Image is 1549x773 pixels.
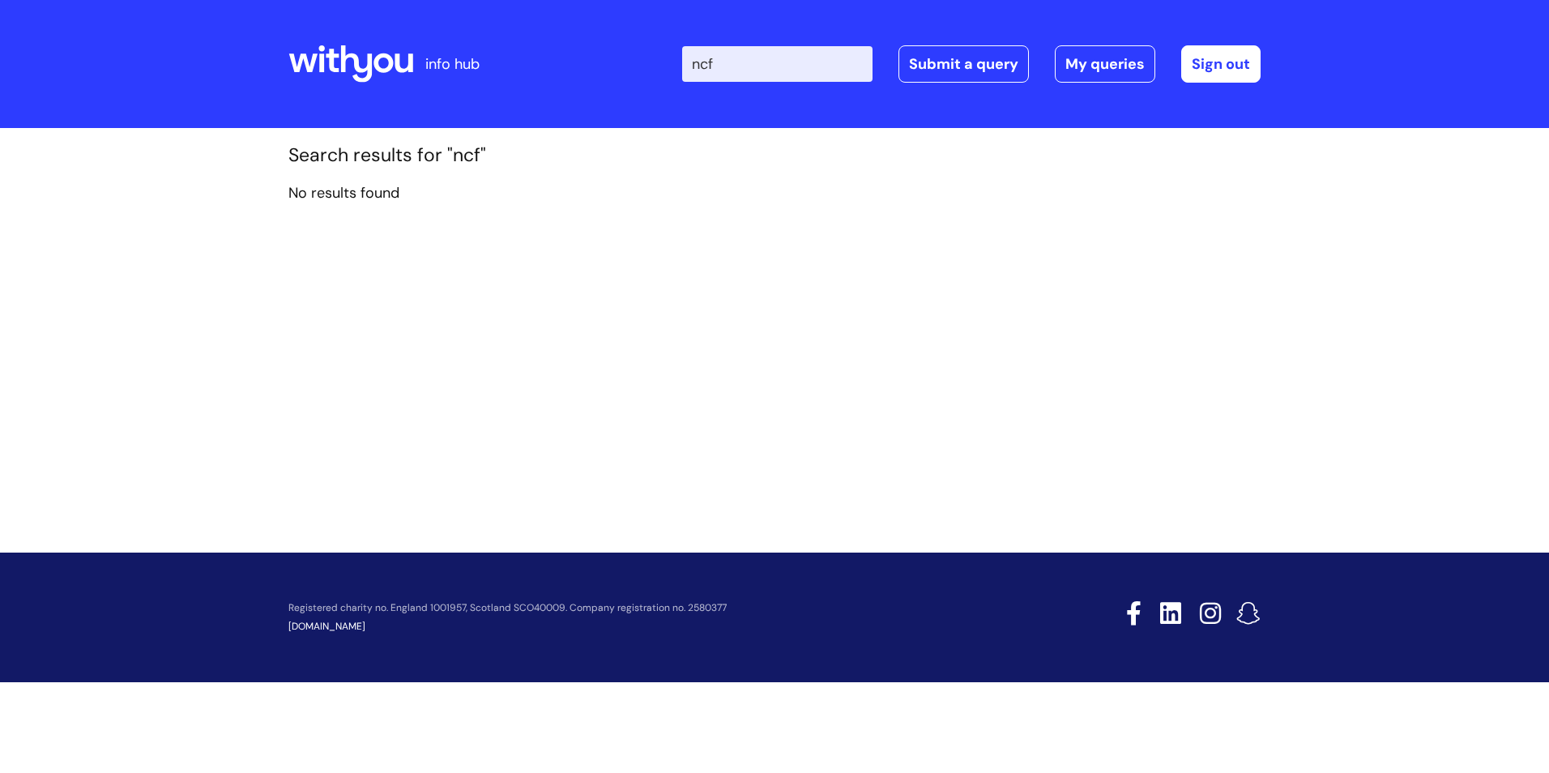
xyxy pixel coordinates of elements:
p: No results found [288,180,1261,206]
a: My queries [1055,45,1155,83]
a: Sign out [1181,45,1261,83]
a: Submit a query [898,45,1029,83]
p: info hub [425,51,480,77]
input: Search [682,46,873,82]
p: Registered charity no. England 1001957, Scotland SCO40009. Company registration no. 2580377 [288,603,1011,613]
div: | - [682,45,1261,83]
h1: Search results for "ncf" [288,144,1261,167]
a: [DOMAIN_NAME] [288,620,365,633]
